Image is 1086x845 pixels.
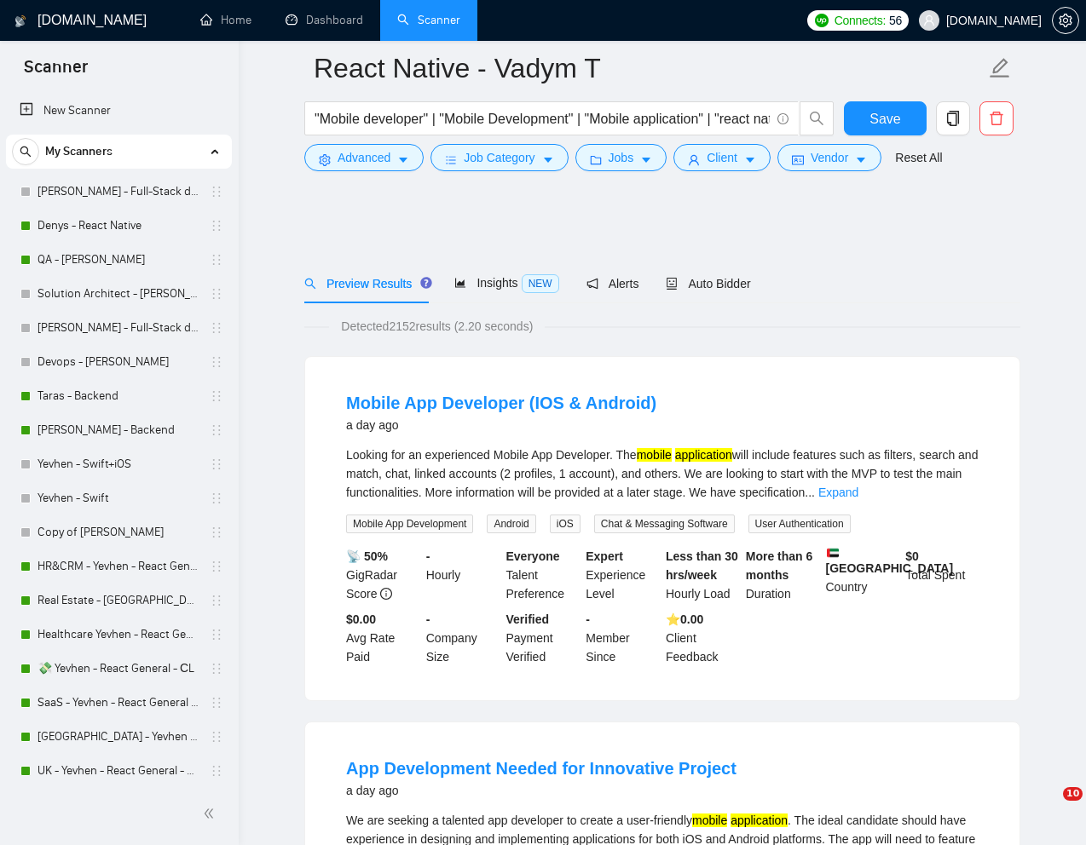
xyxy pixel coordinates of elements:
span: user [688,153,700,166]
span: setting [319,153,331,166]
span: holder [210,491,223,505]
div: Hourly [423,547,503,603]
span: holder [210,321,223,335]
span: NEW [522,274,559,293]
span: Connects: [835,11,886,30]
span: 56 [889,11,902,30]
span: delete [980,111,1013,126]
b: - [426,612,430,626]
button: delete [979,101,1014,135]
a: SaaS - Yevhen - React General - СL [38,686,199,720]
div: Duration [742,547,823,603]
a: Mobile App Developer (IOS & Android) [346,394,656,412]
span: holder [210,253,223,267]
span: Preview Results [304,277,427,290]
span: 10 [1063,787,1083,801]
span: Vendor [811,148,848,167]
a: HR&CRM - Yevhen - React General - СL [38,549,199,583]
b: - [586,612,590,626]
span: holder [210,662,223,675]
a: Real Estate - [GEOGRAPHIC_DATA] - React General - СL [38,583,199,618]
a: Solution Architect - [PERSON_NAME] [38,277,199,311]
b: - [426,549,430,563]
input: Search Freelance Jobs... [315,108,770,129]
a: Yevhen - Swift [38,481,199,515]
span: holder [210,457,223,471]
a: QA - [PERSON_NAME] [38,243,199,277]
iframe: Intercom live chat [1028,787,1069,828]
span: holder [210,764,223,778]
li: New Scanner [6,94,232,128]
div: Tooltip anchor [419,275,434,290]
div: Member Since [582,610,662,666]
span: Alerts [586,277,639,290]
button: Save [844,101,927,135]
div: Experience Level [582,547,662,603]
a: Yevhen - Swift+iOS [38,447,199,481]
a: UK - Yevhen - React General - СL [38,754,199,788]
img: 🇦🇪 [827,547,839,559]
div: Avg Rate Paid [343,610,423,666]
span: holder [210,696,223,710]
a: Copy of [PERSON_NAME] [38,515,199,549]
a: [PERSON_NAME] - Full-Stack dev [38,175,199,209]
a: searchScanner [397,13,460,27]
span: info-circle [380,588,392,600]
a: [GEOGRAPHIC_DATA] - Yevhen - React General - СL [38,720,199,754]
span: Client [707,148,737,167]
span: holder [210,730,223,744]
span: Android [487,514,535,533]
button: setting [1052,7,1079,34]
span: Scanner [10,55,101,90]
span: holder [210,355,223,369]
mark: mobile [692,813,727,827]
span: holder [210,423,223,437]
span: Insights [454,276,558,290]
button: search [800,101,834,135]
b: 📡 50% [346,549,388,563]
div: Country [823,547,903,603]
span: caret-down [744,153,756,166]
a: [PERSON_NAME] - Backend [38,413,199,447]
span: search [13,146,38,158]
b: $0.00 [346,612,376,626]
span: Chat & Messaging Software [594,514,735,533]
a: Expand [818,486,858,499]
span: Mobile App Development [346,514,473,533]
div: Total Spent [902,547,982,603]
a: New Scanner [20,94,218,128]
div: Looking for an experienced Mobile App Developer. The will include features such as filters, searc... [346,445,979,502]
button: settingAdvancedcaret-down [304,144,424,171]
img: upwork-logo.png [815,14,829,27]
span: holder [210,560,223,573]
span: holder [210,219,223,233]
div: Hourly Load [662,547,742,603]
div: Client Feedback [662,610,742,666]
img: logo [14,8,26,35]
span: user [923,14,935,26]
button: userClientcaret-down [673,144,771,171]
span: holder [210,185,223,198]
mark: application [675,448,732,462]
b: Less than 30 hrs/week [666,549,738,582]
span: holder [210,389,223,403]
span: Save [869,108,900,129]
span: folder [590,153,602,166]
div: Payment Verified [503,610,583,666]
a: homeHome [200,13,251,27]
button: idcardVendorcaret-down [777,144,881,171]
a: Taras - Backend [38,379,199,413]
span: edit [989,57,1011,79]
b: ⭐️ 0.00 [666,612,703,626]
button: copy [936,101,970,135]
span: robot [666,278,678,290]
a: Devops - [PERSON_NAME] [38,345,199,379]
div: a day ago [346,415,656,435]
span: info-circle [777,113,789,124]
a: setting [1052,14,1079,27]
a: Denys - React Native [38,209,199,243]
a: App Development Needed for Innovative Project [346,759,737,778]
a: Reset All [895,148,942,167]
span: holder [210,526,223,539]
span: Detected 2152 results (2.20 seconds) [329,317,545,336]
